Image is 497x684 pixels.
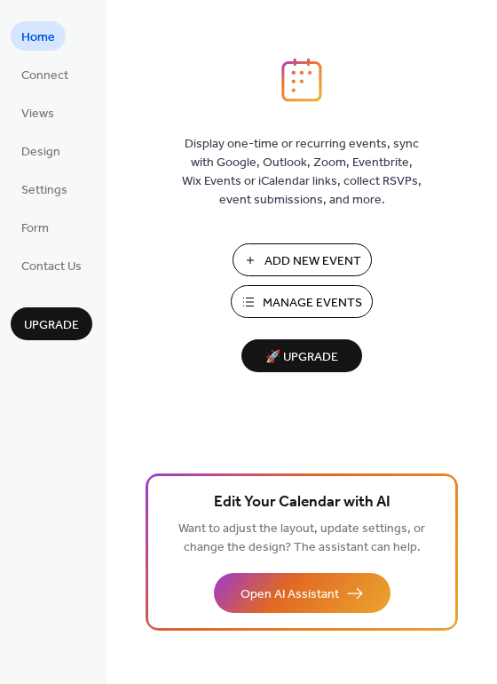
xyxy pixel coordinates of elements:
[241,339,362,372] button: 🚀 Upgrade
[21,143,60,162] span: Design
[21,219,49,238] span: Form
[214,573,390,613] button: Open AI Assistant
[178,517,425,560] span: Want to adjust the layout, update settings, or change the design? The assistant can help.
[11,98,65,127] a: Views
[233,243,372,276] button: Add New Event
[214,490,390,515] span: Edit Your Calendar with AI
[11,251,92,280] a: Contact Us
[21,105,54,123] span: Views
[11,174,78,203] a: Settings
[21,181,67,200] span: Settings
[11,136,71,165] a: Design
[281,58,322,102] img: logo_icon.svg
[11,60,79,89] a: Connect
[263,294,362,313] span: Manage Events
[21,28,55,47] span: Home
[21,258,82,276] span: Contact Us
[11,212,59,242] a: Form
[241,585,339,604] span: Open AI Assistant
[11,21,66,51] a: Home
[264,252,361,271] span: Add New Event
[11,307,92,340] button: Upgrade
[231,285,373,318] button: Manage Events
[182,135,422,210] span: Display one-time or recurring events, sync with Google, Outlook, Zoom, Eventbrite, Wix Events or ...
[252,346,351,370] span: 🚀 Upgrade
[24,316,79,335] span: Upgrade
[21,67,68,85] span: Connect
